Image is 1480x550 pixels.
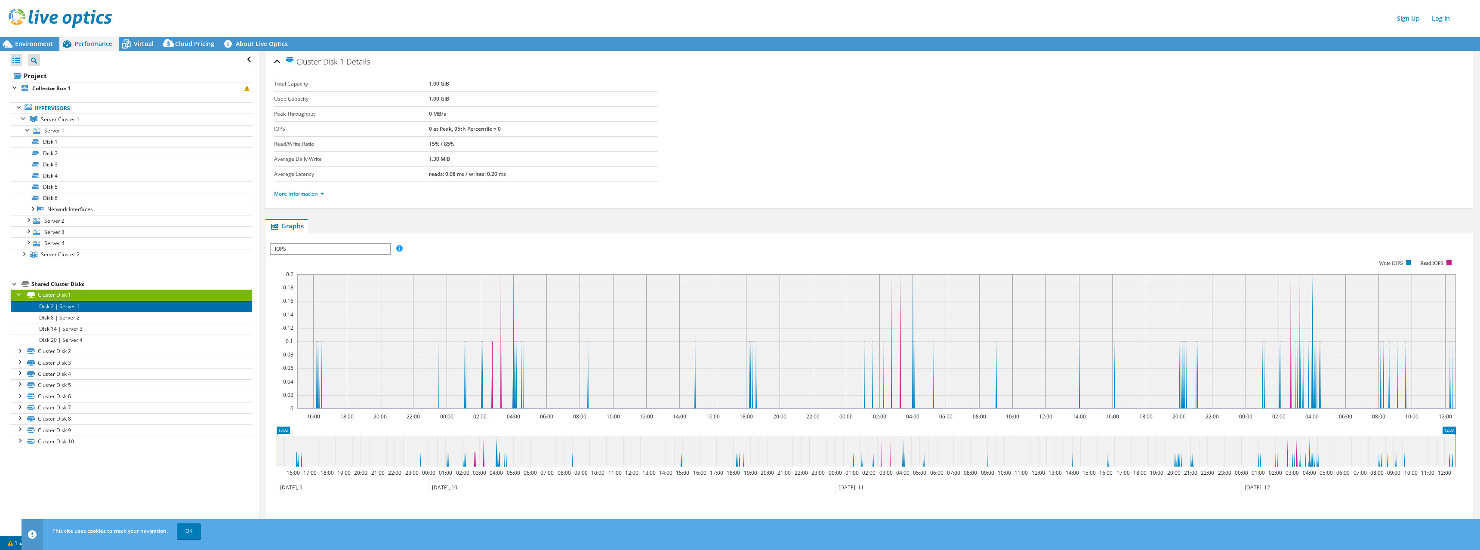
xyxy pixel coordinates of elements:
[973,413,986,420] text: 08:00
[11,181,252,193] a: Disk 5
[591,469,604,476] text: 10:00
[340,413,354,420] text: 18:00
[274,110,429,118] label: Peak Throughput
[1139,413,1153,420] text: 18:00
[177,523,201,539] a: OK
[440,413,453,420] text: 00:00
[429,80,449,87] b: 1.00 GiB
[1438,469,1451,476] text: 12:00
[422,469,435,476] text: 00:00
[2,538,28,548] a: 1
[913,469,926,476] text: 05:00
[346,56,370,67] span: Details
[11,424,252,436] a: Cluster Disk 9
[11,215,252,226] a: Server 2
[11,170,252,181] a: Disk 4
[558,469,571,476] text: 08:00
[710,469,723,476] text: 17:00
[11,159,252,170] a: Disk 3
[274,125,429,133] label: IOPS
[1239,413,1252,420] text: 00:00
[1235,469,1248,476] text: 00:00
[271,244,390,254] span: IOPS
[290,405,293,412] text: 0
[283,351,293,358] text: 0.08
[11,83,252,94] a: Collector Run 1
[706,413,720,420] text: 16:00
[862,469,876,476] text: 02:00
[773,413,786,420] text: 20:00
[1339,413,1352,420] text: 06:00
[1039,413,1052,420] text: 12:00
[11,379,252,390] a: Cluster Disk 5
[41,251,80,258] span: Server Cluster 2
[286,270,293,278] text: 0.2
[806,413,820,420] text: 22:00
[1393,12,1424,25] a: Sign Up
[1421,469,1434,476] text: 11:00
[11,301,252,312] a: Disk 2 | Server 1
[11,391,252,402] a: Cluster Disk 6
[11,249,252,260] a: Server Cluster 2
[777,469,791,476] text: 21:00
[283,378,293,385] text: 0.04
[439,469,452,476] text: 01:00
[287,469,300,476] text: 16:00
[31,279,252,289] div: Shared Cluster Disks
[845,469,859,476] text: 01:00
[11,136,252,147] a: Disk 1
[1048,469,1062,476] text: 13:00
[11,69,252,83] a: Project
[964,469,977,476] text: 08:00
[1428,12,1454,25] a: Log In
[11,193,252,204] a: Disk 6
[1167,469,1181,476] text: 20:00
[388,469,401,476] text: 22:00
[286,338,293,345] text: 0.1
[1133,469,1147,476] text: 18:00
[839,413,853,420] text: 00:00
[1320,469,1333,476] text: 05:00
[429,170,506,178] b: reads: 0.08 ms / writes: 0.20 ms
[1387,469,1400,476] text: 09:00
[939,413,953,420] text: 06:00
[540,469,554,476] text: 07:00
[373,413,387,420] text: 20:00
[873,413,886,420] text: 02:00
[283,284,293,291] text: 0.18
[1420,260,1443,266] text: Read IOPS
[11,312,252,323] a: Disk 8 | Server 2
[1184,469,1197,476] text: 21:00
[221,37,294,51] a: About Live Optics
[285,56,344,66] span: Cluster Disk 1
[371,469,385,476] text: 21:00
[11,357,252,368] a: Cluster Disk 3
[283,364,293,372] text: 0.06
[642,469,656,476] text: 13:00
[574,469,588,476] text: 09:00
[1116,469,1130,476] text: 17:00
[573,413,586,420] text: 08:00
[625,469,638,476] text: 12:00
[1073,413,1086,420] text: 14:00
[11,289,252,301] a: Cluster Disk 1
[337,469,351,476] text: 19:00
[274,170,429,178] label: Average Latency
[473,469,486,476] text: 03:00
[303,469,317,476] text: 17:00
[11,147,252,159] a: Disk 2
[1172,413,1186,420] text: 20:00
[9,9,112,28] img: live_optics_svg.svg
[134,40,154,48] span: Virtual
[11,346,252,357] a: Cluster Disk 2
[405,469,419,476] text: 23:00
[740,413,753,420] text: 18:00
[608,469,622,476] text: 11:00
[693,469,706,476] text: 16:00
[11,114,252,125] a: Server Cluster 1
[32,85,71,92] b: Collector Run 1
[896,469,910,476] text: 04:00
[11,323,252,334] a: Disk 14 | Server 3
[11,436,252,447] a: Cluster Disk 10
[879,469,893,476] text: 03:00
